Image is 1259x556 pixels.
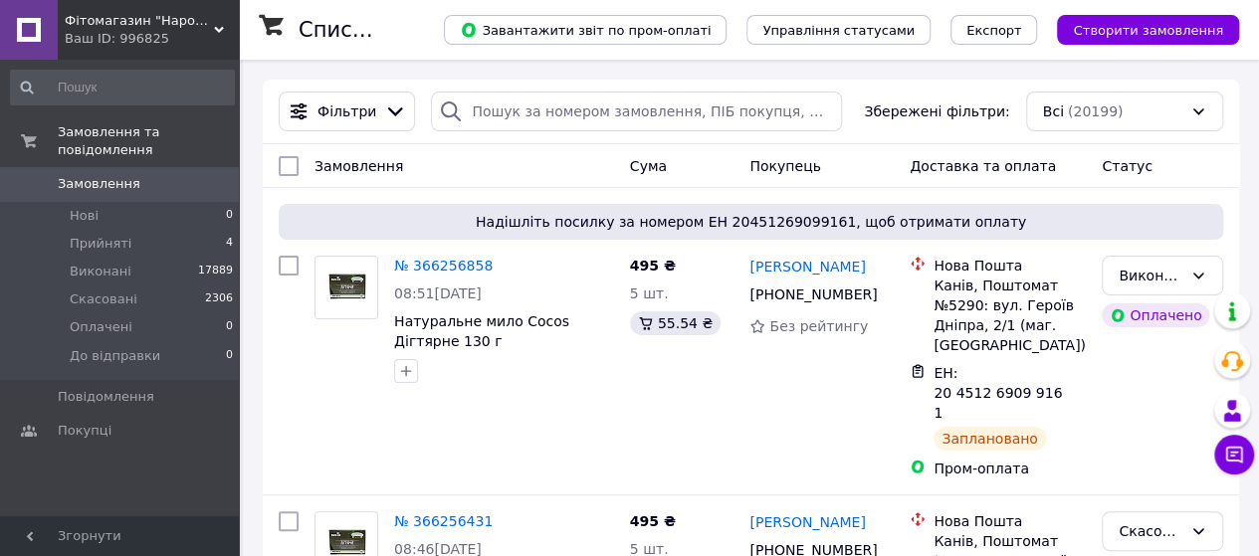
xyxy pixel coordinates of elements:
[934,459,1086,478] div: Пром-оплата
[394,313,569,349] a: Натуральне мило Cocos Дігтярне 130 г
[394,513,493,529] a: № 366256431
[762,23,915,38] span: Управління статусами
[1102,158,1153,174] span: Статус
[58,175,140,193] span: Замовлення
[317,101,376,121] span: Фільтри
[70,263,131,280] span: Виконані
[444,15,727,45] button: Завантажити звіт по пром-оплаті
[934,427,1046,451] div: Заплановано
[65,12,214,30] span: Фітомагазин "Народний лікар"
[287,212,1215,232] span: Надішліть посилку за номером ЕН 20451269099161, щоб отримати оплату
[769,318,868,334] span: Без рейтингу
[70,207,99,225] span: Нові
[934,365,1062,421] span: ЕН: 20 4512 6909 9161
[934,276,1086,355] div: Канів, Поштомат №5290: вул. Героїв Дніпра, 2/1 (маг. [GEOGRAPHIC_DATA])
[315,257,377,318] img: Фото товару
[226,318,233,336] span: 0
[630,158,667,174] span: Cума
[630,513,676,529] span: 495 ₴
[749,286,877,302] span: [PHONE_NUMBER]
[864,101,1009,121] span: Збережені фільтри:
[70,347,160,365] span: До відправки
[1057,15,1239,45] button: Створити замовлення
[630,311,721,335] div: 55.54 ₴
[70,235,131,253] span: Прийняті
[10,70,235,105] input: Пошук
[226,235,233,253] span: 4
[226,207,233,225] span: 0
[749,257,865,277] a: [PERSON_NAME]
[1214,435,1254,474] button: Чат з покупцем
[1037,21,1239,37] a: Створити замовлення
[1068,103,1123,119] span: (20199)
[394,285,482,301] span: 08:51[DATE]
[70,290,137,308] span: Скасовані
[1073,23,1223,38] span: Створити замовлення
[460,21,711,39] span: Завантажити звіт по пром-оплаті
[431,92,842,131] input: Пошук за номером замовлення, ПІБ покупця, номером телефону, Email, номером накладної
[749,158,820,174] span: Покупець
[299,18,501,42] h1: Список замовлень
[226,347,233,365] span: 0
[934,256,1086,276] div: Нова Пошта
[910,158,1056,174] span: Доставка та оплата
[1119,265,1182,286] div: Виконано
[70,318,132,336] span: Оплачені
[205,290,233,308] span: 2306
[749,512,865,532] a: [PERSON_NAME]
[58,123,239,159] span: Замовлення та повідомлення
[65,30,239,48] div: Ваш ID: 996825
[58,422,111,440] span: Покупці
[950,15,1038,45] button: Експорт
[198,263,233,280] span: 17889
[630,258,676,274] span: 495 ₴
[746,15,931,45] button: Управління статусами
[966,23,1022,38] span: Експорт
[1119,520,1182,542] div: Скасовано
[315,256,378,319] a: Фото товару
[58,388,154,406] span: Повідомлення
[315,158,403,174] span: Замовлення
[1102,303,1209,327] div: Оплачено
[934,511,1086,531] div: Нова Пошта
[630,285,669,301] span: 5 шт.
[394,258,493,274] a: № 366256858
[1043,101,1064,121] span: Всі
